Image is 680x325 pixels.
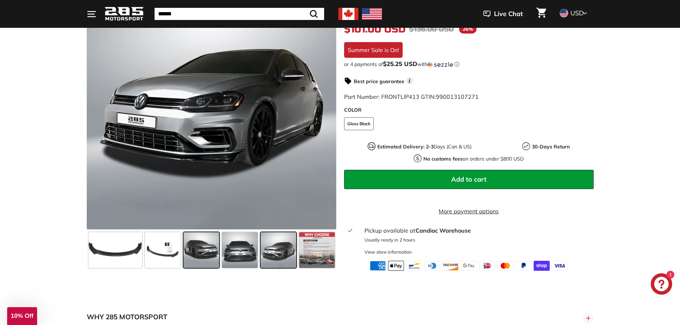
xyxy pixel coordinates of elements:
button: Add to cart [344,170,594,189]
span: USD [570,9,584,17]
span: $25.25 USD [383,60,417,67]
img: american_express [370,261,386,271]
strong: Candiac Warehouse [415,227,471,234]
p: Usually ready in 2 hours [364,237,589,243]
a: More payment options [344,207,594,215]
span: 990013107271 [436,93,479,100]
div: Summer Sale is On! [344,42,403,58]
div: View store information [364,249,412,255]
img: apple_pay [388,261,404,271]
img: Logo_285_Motorsport_areodynamics_components [105,6,144,22]
img: paypal [515,261,532,271]
span: Part Number: FRONTLIP413 GTIN: [344,93,479,100]
strong: No customs fees [423,156,463,162]
span: i [406,77,413,84]
span: $136.00 USD [409,25,454,34]
img: shopify_pay [534,261,550,271]
p: on orders under $800 USD [423,155,524,163]
div: 10% Off [7,307,37,325]
span: 10% Off [11,313,33,319]
a: Cart [532,2,550,26]
span: 26% [459,25,477,34]
label: COLOR [344,106,594,114]
img: bancontact [406,261,422,271]
img: google_pay [461,261,477,271]
div: Pickup available at [364,226,589,235]
span: Add to cart [451,175,487,183]
img: visa [552,261,568,271]
img: discover [443,261,459,271]
button: Live Chat [474,5,532,23]
inbox-online-store-chat: Shopify online store chat [649,273,674,296]
strong: 30-Days Return [532,143,570,150]
p: Days (Can & US) [377,143,472,151]
img: ideal [479,261,495,271]
input: Search [155,8,324,20]
img: master [497,261,513,271]
img: diners_club [424,261,440,271]
strong: Best price guarantee [354,78,404,85]
span: Live Chat [494,9,523,19]
strong: Estimated Delivery: 2-3 [377,143,434,150]
div: or 4 payments of$25.25 USDwithSezzle Click to learn more about Sezzle [344,61,594,68]
div: or 4 payments of with [344,61,594,68]
span: $101.00 USD [344,23,406,35]
img: Sezzle [427,61,453,68]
